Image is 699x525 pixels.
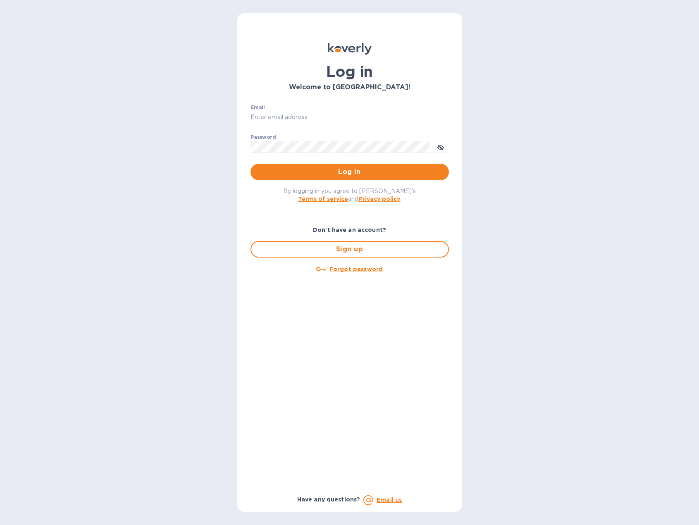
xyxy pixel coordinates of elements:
img: Koverly [328,43,372,55]
a: Email us [377,496,402,503]
u: Forgot password [329,266,383,272]
a: Terms of service [298,196,348,202]
h1: Log in [250,63,449,80]
label: Password [250,135,276,140]
span: Log in [257,167,442,177]
input: Enter email address [250,111,449,124]
h3: Welcome to [GEOGRAPHIC_DATA]! [250,84,449,91]
label: Email [250,105,265,110]
b: Don't have an account? [313,227,386,233]
span: Sign up [258,244,441,254]
a: Privacy policy [358,196,400,202]
button: toggle password visibility [432,138,449,155]
span: By logging in you agree to [PERSON_NAME]'s and . [283,188,416,202]
button: Log in [250,164,449,180]
button: Sign up [250,241,449,258]
b: Have any questions? [297,496,360,503]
